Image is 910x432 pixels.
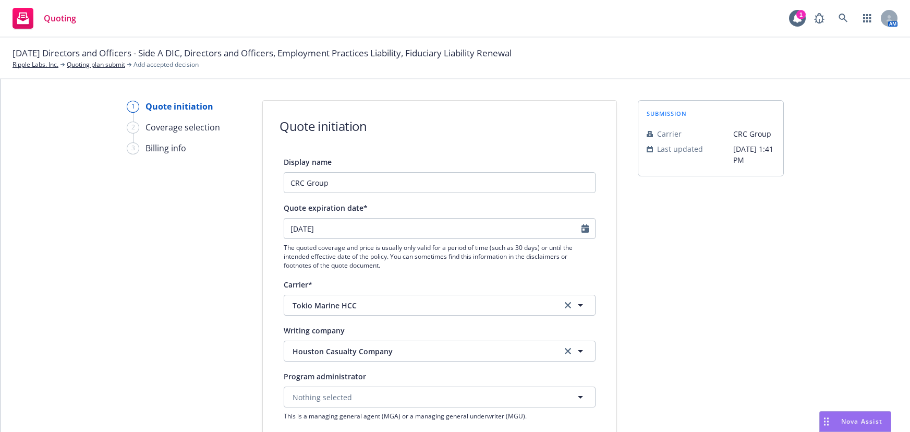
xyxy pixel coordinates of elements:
a: Switch app [857,8,878,29]
span: Quote expiration date* [284,203,368,213]
span: Nova Assist [841,417,882,426]
a: Search [833,8,854,29]
span: [DATE] 1:41 PM [733,143,775,165]
button: Houston Casualty Companyclear selection [284,341,596,362]
div: Drag to move [820,412,833,431]
input: MM/DD/YYYY [284,219,581,238]
button: Nothing selected [284,387,596,407]
span: Carrier* [284,280,312,290]
div: 3 [127,142,139,154]
span: The quoted coverage and price is usually only valid for a period of time (such as 30 days) or unt... [284,243,596,270]
span: Houston Casualty Company [293,346,546,357]
a: Quoting plan submit [67,60,125,69]
div: Quote initiation [145,100,213,113]
h1: Quote initiation [280,117,367,135]
a: clear selection [562,345,574,357]
a: Quoting [8,4,80,33]
a: clear selection [562,299,574,311]
span: Writing company [284,326,345,335]
span: Nothing selected [293,392,352,403]
a: Ripple Labs, Inc. [13,60,58,69]
span: Last updated [657,143,703,154]
span: Display name [284,157,332,167]
div: 1 [127,101,139,113]
div: Coverage selection [145,121,220,134]
button: Tokio Marine HCCclear selection [284,295,596,316]
span: Quoting [44,14,76,22]
span: [DATE] Directors and Officers - Side A DIC, Directors and Officers, Employment Practices Liabilit... [13,46,512,60]
button: Nova Assist [819,411,891,432]
span: submission [647,109,687,118]
span: Program administrator [284,371,366,381]
span: Tokio Marine HCC [293,300,546,311]
svg: Calendar [581,224,589,233]
a: Report a Bug [809,8,830,29]
div: 2 [127,122,139,134]
span: CRC Group [733,128,775,139]
div: Billing info [145,142,186,154]
span: Carrier [657,128,682,139]
span: Add accepted decision [134,60,199,69]
span: This is a managing general agent (MGA) or a managing general underwriter (MGU). [284,412,596,421]
div: 1 [796,10,806,19]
